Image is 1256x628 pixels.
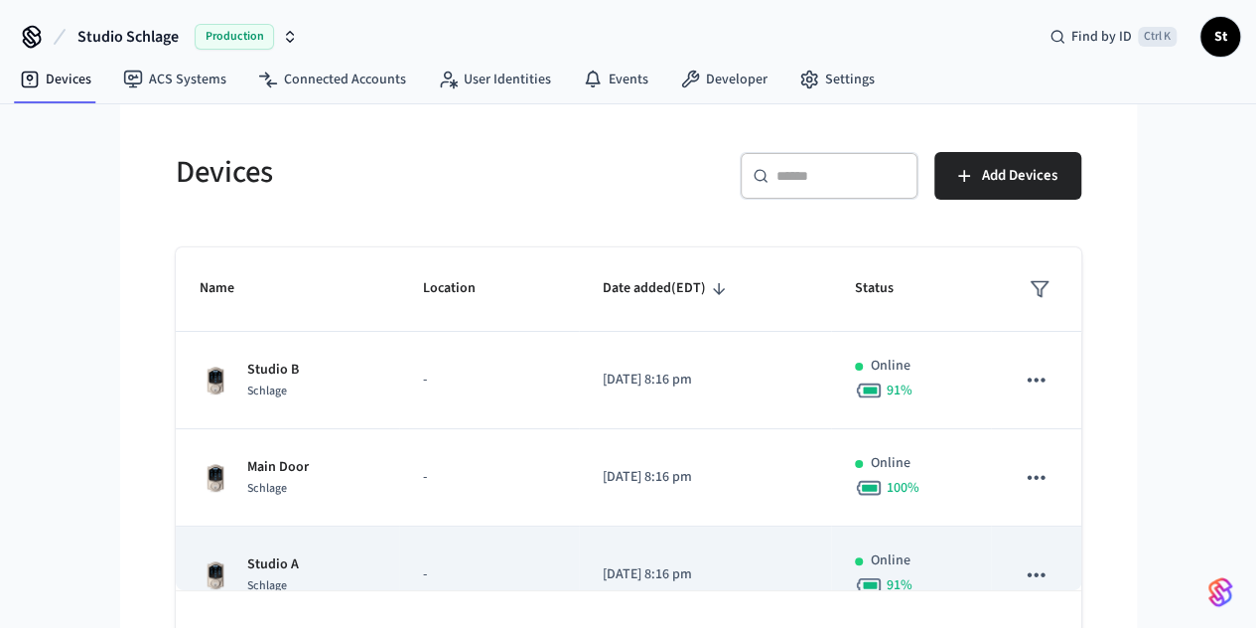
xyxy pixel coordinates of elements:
[200,273,260,304] span: Name
[603,370,807,391] p: [DATE] 8:16 pm
[603,467,807,488] p: [DATE] 8:16 pm
[200,462,231,494] img: Schlage Sense Smart Deadbolt with Camelot Trim, Front
[422,62,567,97] a: User Identities
[783,62,891,97] a: Settings
[982,163,1057,189] span: Add Devices
[247,577,287,594] span: Schlage
[423,467,555,488] p: -
[107,62,242,97] a: ACS Systems
[247,554,299,575] p: Studio A
[247,360,299,381] p: Studio B
[871,453,910,474] p: Online
[423,564,555,585] p: -
[934,152,1081,200] button: Add Devices
[603,564,807,585] p: [DATE] 8:16 pm
[855,273,919,304] span: Status
[887,381,912,400] span: 91 %
[664,62,783,97] a: Developer
[176,247,1081,624] table: sticky table
[423,273,501,304] span: Location
[1034,19,1192,55] div: Find by IDCtrl K
[195,24,274,50] span: Production
[603,273,732,304] span: Date added(EDT)
[1202,19,1238,55] span: St
[4,62,107,97] a: Devices
[887,478,919,498] span: 100 %
[247,480,287,497] span: Schlage
[1208,576,1232,608] img: SeamLogoGradient.69752ec5.svg
[200,559,231,591] img: Schlage Sense Smart Deadbolt with Camelot Trim, Front
[567,62,664,97] a: Events
[247,383,287,399] span: Schlage
[247,457,309,478] p: Main Door
[242,62,422,97] a: Connected Accounts
[1071,27,1132,47] span: Find by ID
[871,356,910,377] p: Online
[1200,17,1240,57] button: St
[200,365,231,396] img: Schlage Sense Smart Deadbolt with Camelot Trim, Front
[423,370,555,391] p: -
[176,152,617,193] h5: Devices
[77,25,179,49] span: Studio Schlage
[871,550,910,571] p: Online
[1138,27,1177,47] span: Ctrl K
[887,575,912,595] span: 91 %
